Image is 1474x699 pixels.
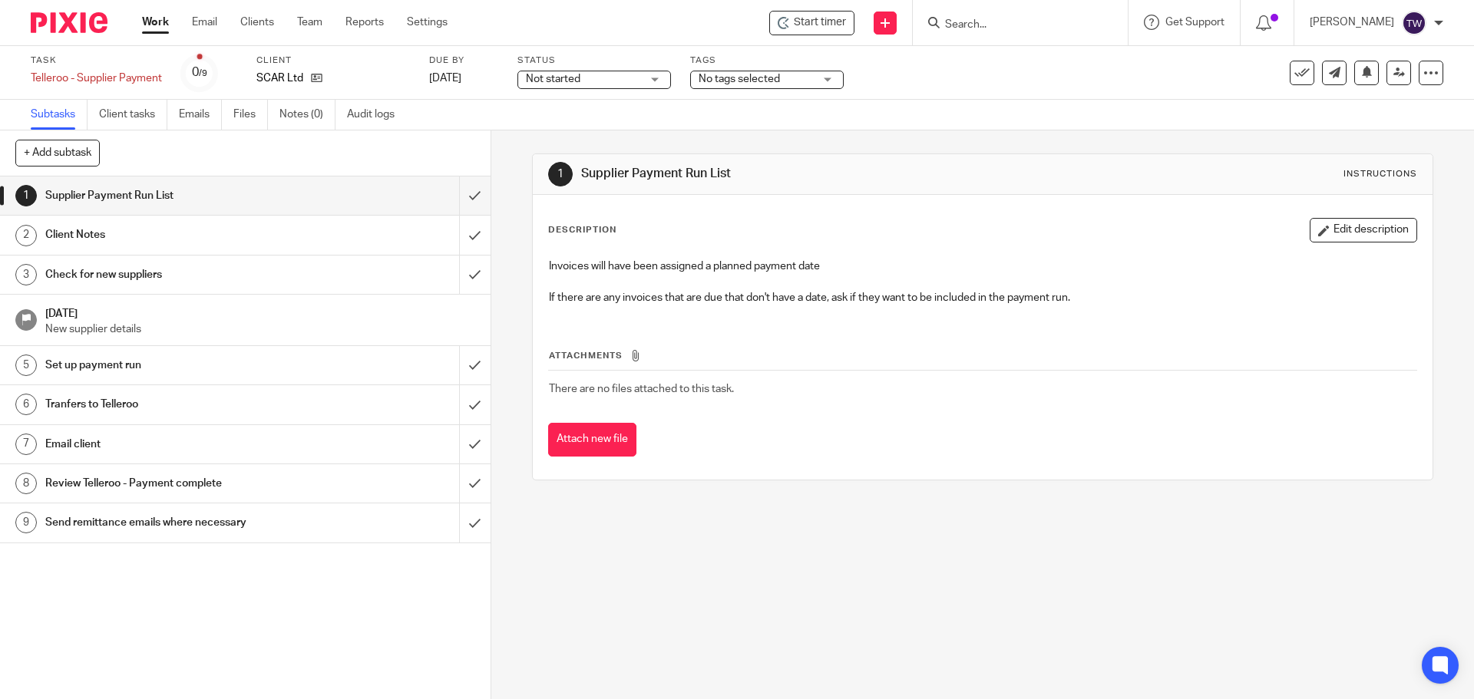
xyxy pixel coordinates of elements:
[15,512,37,533] div: 9
[45,393,311,416] h1: Tranfers to Telleroo
[15,394,37,415] div: 6
[15,225,37,246] div: 2
[429,73,461,84] span: [DATE]
[526,74,580,84] span: Not started
[517,54,671,67] label: Status
[45,302,475,321] h1: [DATE]
[690,54,844,67] label: Tags
[31,100,88,130] a: Subtasks
[179,100,222,130] a: Emails
[1310,15,1394,30] p: [PERSON_NAME]
[345,15,384,30] a: Reports
[548,162,573,186] div: 1
[769,11,854,35] div: SCAR Ltd - Telleroo - Supplier Payment
[699,74,780,84] span: No tags selected
[549,351,623,360] span: Attachments
[15,354,37,376] div: 5
[192,64,207,81] div: 0
[1402,11,1426,35] img: svg%3E
[45,223,311,246] h1: Client Notes
[15,473,37,494] div: 8
[31,54,162,67] label: Task
[1165,17,1224,28] span: Get Support
[45,263,311,286] h1: Check for new suppliers
[142,15,169,30] a: Work
[240,15,274,30] a: Clients
[15,434,37,455] div: 7
[549,384,734,394] span: There are no files attached to this task.
[794,15,846,31] span: Start timer
[233,100,268,130] a: Files
[279,100,335,130] a: Notes (0)
[297,15,322,30] a: Team
[15,185,37,206] div: 1
[31,12,107,33] img: Pixie
[1310,218,1417,242] button: Edit description
[548,423,636,457] button: Attach new file
[549,290,1416,305] p: If there are any invoices that are due that don't have a date, ask if they want to be included in...
[256,54,410,67] label: Client
[581,166,1016,182] h1: Supplier Payment Run List
[45,433,311,456] h1: Email client
[31,71,162,86] div: Telleroo - Supplier Payment
[45,472,311,495] h1: Review Telleroo - Payment complete
[15,264,37,285] div: 3
[548,224,616,236] p: Description
[944,18,1082,32] input: Search
[199,69,207,77] small: /9
[99,100,167,130] a: Client tasks
[256,71,303,86] p: SCAR Ltd
[549,259,1416,274] p: Invoices will have been assigned a planned payment date
[15,140,100,166] button: + Add subtask
[45,511,311,534] h1: Send remittance emails where necessary
[407,15,448,30] a: Settings
[45,321,475,337] p: New supplier details
[347,100,406,130] a: Audit logs
[1343,168,1417,180] div: Instructions
[45,184,311,207] h1: Supplier Payment Run List
[45,354,311,377] h1: Set up payment run
[429,54,498,67] label: Due by
[192,15,217,30] a: Email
